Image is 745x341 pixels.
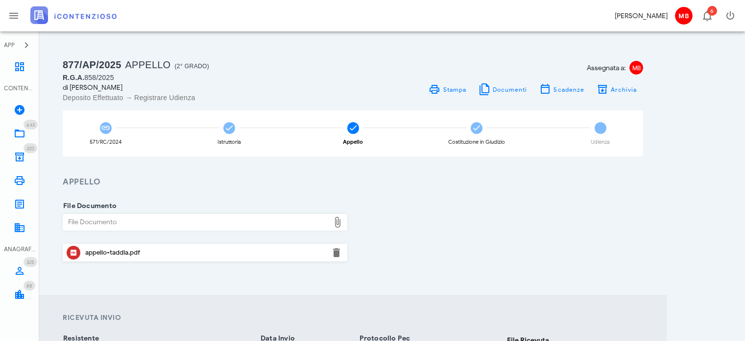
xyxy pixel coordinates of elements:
[63,214,330,230] div: File Documento
[26,145,34,152] span: 320
[63,82,347,93] div: di [PERSON_NAME]
[26,259,34,265] span: 325
[90,139,122,145] div: 571/RC/2024
[595,122,606,134] span: 5
[423,82,472,96] a: Stampa
[63,93,347,103] div: Deposito Effettuato → Registrare Udienza
[591,139,610,145] div: Udienza
[67,246,80,260] button: Clicca per aprire un'anteprima del file o scaricarlo
[24,143,37,153] span: Distintivo
[587,63,625,73] span: Assegnata a:
[4,245,35,254] div: ANAGRAFICA
[24,257,37,267] span: Distintivo
[63,59,121,70] span: 877/AP/2025
[533,82,591,96] button: Scadenze
[610,86,637,93] span: Archivia
[63,74,84,81] span: R.G.A.
[615,11,668,21] div: [PERSON_NAME]
[60,201,117,211] label: File Documento
[590,82,643,96] button: Archivia
[472,82,533,96] button: Documenti
[174,63,209,70] span: (2° Grado)
[24,120,38,130] span: Distintivo
[85,249,325,257] div: appello-taddia.pdf
[442,86,466,93] span: Stampa
[343,139,363,145] div: Appello
[24,281,35,290] span: Distintivo
[675,7,693,25] span: MB
[672,4,695,27] button: MB
[63,73,347,82] div: 858/2025
[63,313,643,323] h4: Ricevuta Invio
[492,86,528,93] span: Documenti
[125,59,171,70] span: Appello
[553,86,584,93] span: Scadenze
[217,139,241,145] div: Istruttoria
[695,4,719,27] button: Distintivo
[30,6,117,24] img: logo-text-2x.png
[629,61,643,75] span: MB
[63,176,643,188] h3: Appello
[4,84,35,93] div: CONTENZIOSO
[448,139,505,145] div: Costituzione in Giudizio
[85,245,325,261] div: Clicca per aprire un'anteprima del file o scaricarlo
[331,247,342,259] button: Elimina
[26,283,32,289] span: 88
[26,122,35,128] span: 643
[707,6,717,16] span: Distintivo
